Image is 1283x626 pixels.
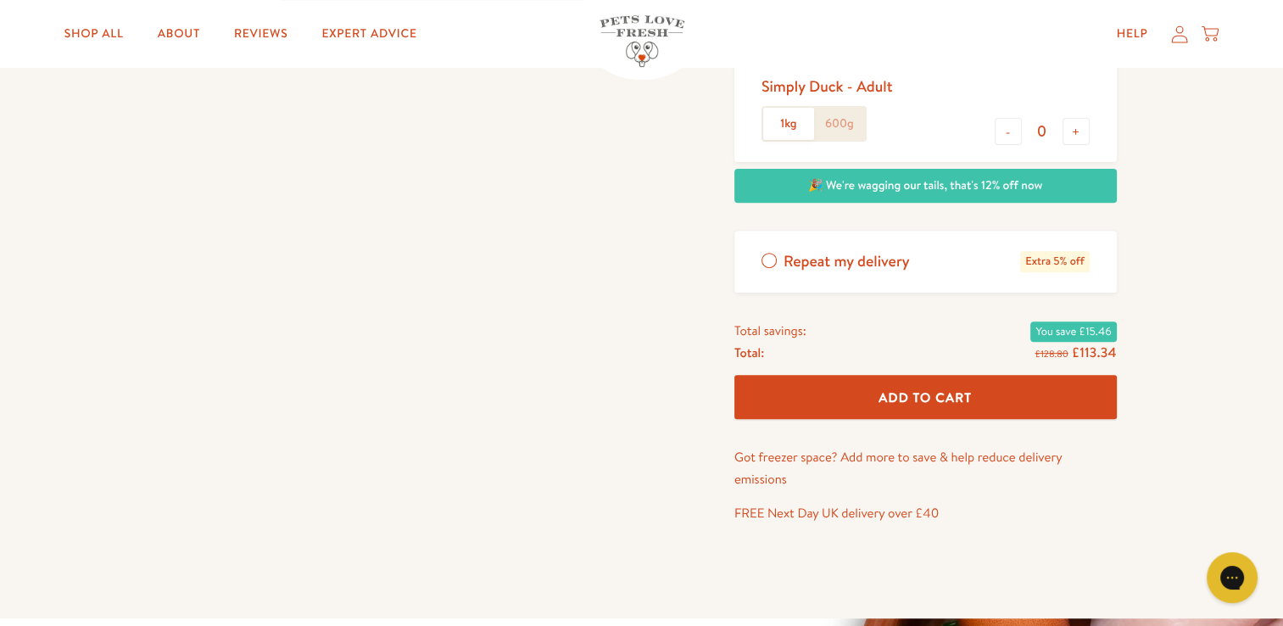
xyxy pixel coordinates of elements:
a: Help [1103,17,1162,51]
span: Add To Cart [879,388,972,406]
iframe: Gorgias live chat messenger [1198,546,1266,609]
div: Simply Duck - Adult [761,76,893,96]
label: 600g [814,108,865,140]
a: About [144,17,214,51]
button: + [1063,118,1090,145]
a: Expert Advice [308,17,430,51]
span: Extra 5% off [1020,251,1089,272]
span: You save £15.46 [1030,321,1116,342]
span: Repeat my delivery [784,251,910,272]
div: 🎉 We're wagging our tails, that's 12% off now [734,169,1117,203]
span: Total savings: [734,320,806,342]
span: £113.34 [1072,344,1117,362]
label: 1kg [763,108,814,140]
img: Pets Love Fresh [600,15,684,67]
p: Got freezer space? Add more to save & help reduce delivery emissions [734,446,1117,489]
button: - [995,118,1022,145]
p: FREE Next Day UK delivery over £40 [734,502,1117,524]
a: Reviews [220,17,301,51]
a: Shop All [51,17,137,51]
button: Add To Cart [734,375,1117,420]
span: Total: [734,342,764,364]
s: £128.80 [1035,347,1068,361]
